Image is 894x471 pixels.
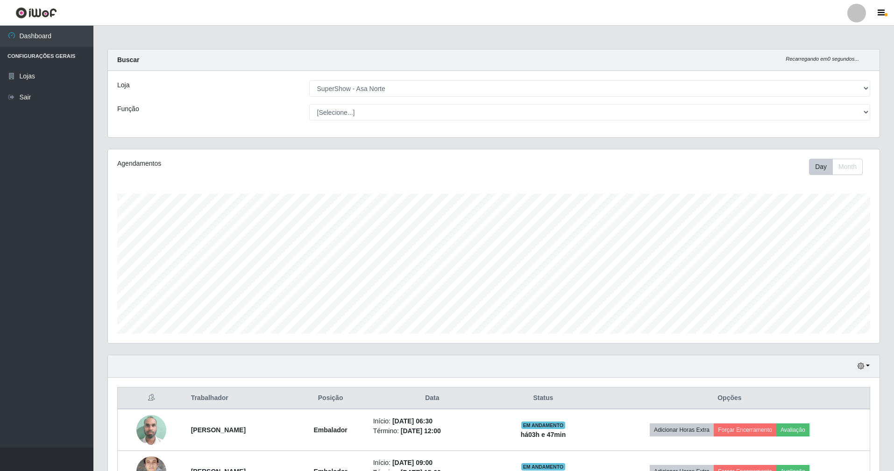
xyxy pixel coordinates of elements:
[392,417,433,425] time: [DATE] 06:30
[117,80,129,90] label: Loja
[650,423,714,436] button: Adicionar Horas Extra
[521,431,566,438] strong: há 03 h e 47 min
[714,423,776,436] button: Forçar Encerramento
[368,387,497,409] th: Data
[786,56,859,62] i: Recarregando em 0 segundos...
[373,416,492,426] li: Início:
[497,387,589,409] th: Status
[809,159,833,175] button: Day
[392,459,433,466] time: [DATE] 09:00
[15,7,57,19] img: CoreUI Logo
[809,159,870,175] div: Toolbar with button groups
[776,423,809,436] button: Avaliação
[136,410,166,450] img: 1751466407656.jpeg
[117,56,139,63] strong: Buscar
[809,159,863,175] div: First group
[185,387,294,409] th: Trabalhador
[589,387,870,409] th: Opções
[294,387,368,409] th: Posição
[191,426,246,434] strong: [PERSON_NAME]
[521,422,566,429] span: EM ANDAMENTO
[117,159,423,169] div: Agendamentos
[832,159,863,175] button: Month
[373,458,492,468] li: Início:
[373,426,492,436] li: Término:
[313,426,347,434] strong: Embalador
[401,427,441,435] time: [DATE] 12:00
[117,104,139,114] label: Função
[521,463,566,471] span: EM ANDAMENTO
